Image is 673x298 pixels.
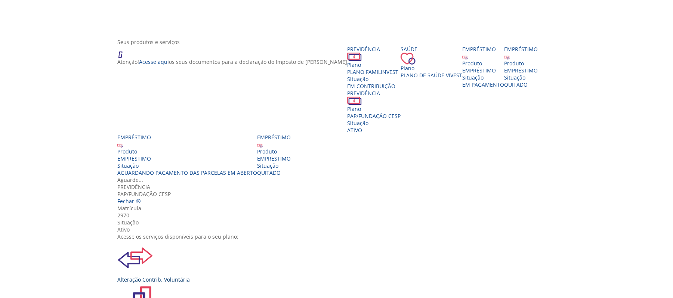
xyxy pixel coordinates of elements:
div: Produto [504,60,538,67]
img: ico_emprestimo.svg [257,142,263,148]
div: Produto [462,60,504,67]
span: QUITADO [504,81,528,88]
div: Situação [257,162,291,169]
div: Produto [117,148,257,155]
img: ico_dinheiro.png [347,97,362,105]
div: Situação [347,119,401,127]
div: Plano [347,61,401,68]
div: Situação [117,162,257,169]
div: Previdência [347,90,401,97]
div: EMPRÉSTIMO [257,155,291,162]
img: ico_dinheiro.png [347,53,362,61]
span: PAP/FUNDAÇÃO CESP [117,190,171,198]
div: Plano [401,65,462,72]
div: Previdência [117,183,561,190]
div: Acesse os serviços disponíveis para o seu plano: [117,233,561,240]
a: Alteração Contrib. Voluntária [117,240,561,283]
div: Matrícula [117,205,561,212]
div: Saúde [401,46,462,53]
img: ico_emprestimo.svg [504,54,510,60]
span: Ativo [347,127,362,134]
div: EMPRÉSTIMO [462,67,504,74]
a: Empréstimo Produto EMPRÉSTIMO Situação QUITADO [257,134,291,176]
span: Fechar [117,198,134,205]
a: Previdência PlanoPLANO FAMILINVEST SituaçãoEM CONTRIBUIÇÃO [347,46,401,90]
img: ico_atencao.png [117,46,130,58]
span: EM PAGAMENTO [462,81,504,88]
img: ico_emprestimo.svg [462,54,468,60]
a: Empréstimo Produto EMPRÉSTIMO Situação QUITADO [504,46,538,88]
div: Alteração Contrib. Voluntária [117,276,561,283]
span: PLANO FAMILINVEST [347,68,398,75]
span: EM CONTRIBUIÇÃO [347,83,395,90]
div: Empréstimo [462,46,504,53]
div: Situação [462,74,504,81]
img: ContrbVoluntaria.svg [117,240,153,276]
div: Empréstimo [117,134,257,141]
span: AGUARDANDO PAGAMENTO DAS PARCELAS EM ABERTO [117,169,257,176]
img: ico_emprestimo.svg [117,142,123,148]
div: Plano [347,105,401,112]
div: Situação [504,74,538,81]
div: Produto [257,148,291,155]
a: Fechar [117,198,141,205]
div: EMPRÉSTIMO [117,155,257,162]
div: Situação [117,219,561,226]
a: Empréstimo Produto EMPRÉSTIMO Situação EM PAGAMENTO [462,46,504,88]
span: Plano de Saúde VIVEST [401,72,462,79]
div: Aguarde... [117,176,561,183]
a: Saúde PlanoPlano de Saúde VIVEST [401,46,462,79]
div: Previdência [347,46,401,53]
div: 2970 [117,212,561,219]
div: Situação [347,75,401,83]
p: Atenção! os seus documentos para a declaração do Imposto de [PERSON_NAME] [117,58,347,65]
a: Empréstimo Produto EMPRÉSTIMO Situação AGUARDANDO PAGAMENTO DAS PARCELAS EM ABERTO [117,134,257,176]
span: PAP/FUNDAÇÃO CESP [347,112,401,119]
div: Seus produtos e serviços [117,38,561,46]
span: QUITADO [257,169,281,176]
div: Empréstimo [504,46,538,53]
div: EMPRÉSTIMO [504,67,538,74]
a: Previdência PlanoPAP/FUNDAÇÃO CESP SituaçãoAtivo [347,90,401,134]
img: ico_coracao.png [401,53,416,65]
div: Empréstimo [257,134,291,141]
div: Ativo [117,226,561,233]
a: Acesse aqui [139,58,169,65]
